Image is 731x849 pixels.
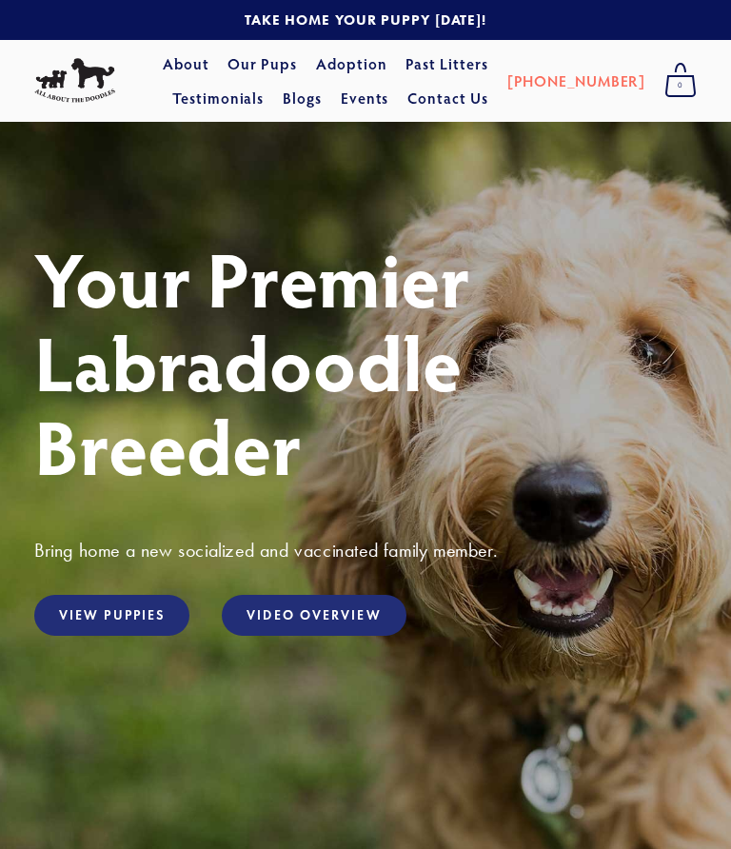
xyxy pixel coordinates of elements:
a: Our Pups [227,47,297,81]
h3: Bring home a new socialized and vaccinated family member. [34,538,697,563]
a: View Puppies [34,595,189,636]
a: Blogs [283,81,322,115]
a: Past Litters [405,53,488,73]
a: [PHONE_NUMBER] [507,64,645,98]
a: Video Overview [222,595,405,636]
a: Adoption [316,47,387,81]
img: All About The Doodles [34,58,115,103]
a: Contact Us [407,81,488,115]
a: Testimonials [172,81,265,115]
h1: Your Premier Labradoodle Breeder [34,236,697,487]
a: About [163,47,209,81]
a: Events [341,81,389,115]
span: 0 [664,73,697,98]
a: 0 items in cart [655,57,706,105]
